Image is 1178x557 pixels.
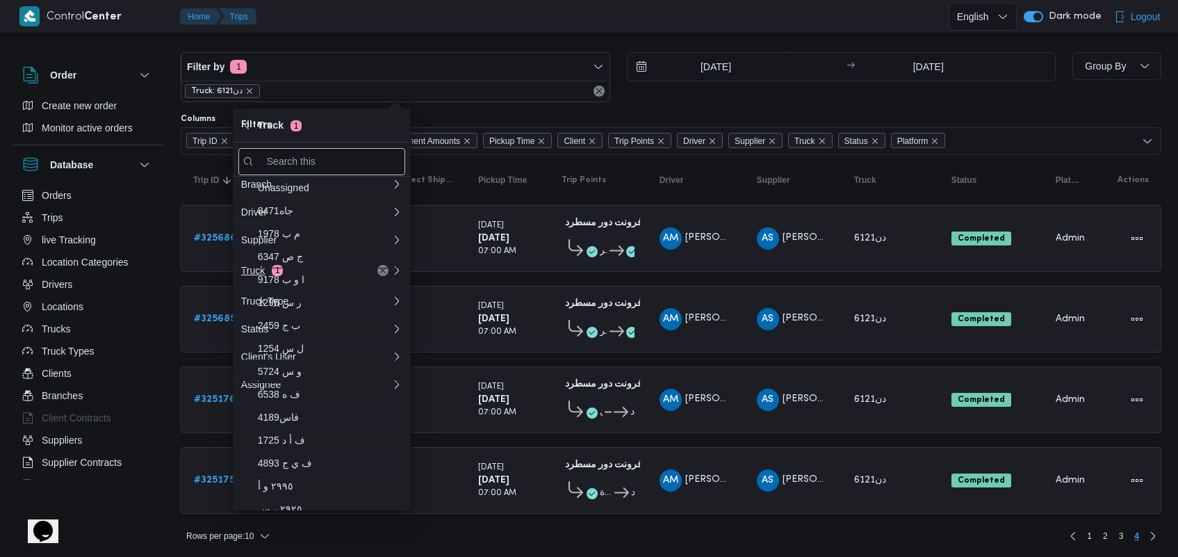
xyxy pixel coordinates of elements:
[951,474,1011,487] span: Completed
[1072,52,1161,80] button: Group By
[557,133,603,148] span: Client
[762,469,774,492] span: AS
[762,389,774,411] span: AS
[1126,469,1148,492] button: Actions
[17,362,158,385] button: Clients
[794,134,815,149] span: Truck
[854,314,886,323] span: دن6121
[951,175,977,186] span: Status
[42,410,111,426] span: Client Contracts
[219,8,256,25] button: Trips
[600,404,602,421] span: قسم المعادي
[663,308,678,330] span: AM
[489,134,534,149] span: Pickup Time
[891,133,946,148] span: Platform
[1118,175,1149,186] span: Actions
[478,234,509,243] b: [DATE]
[735,134,765,149] span: Supplier
[478,314,509,323] b: [DATE]
[757,227,779,250] div: Alaioah Sraj Aldin Alaioah Muhammad
[220,137,229,145] button: Remove Trip ID from selection in this group
[17,318,158,340] button: Trucks
[783,394,944,403] span: [PERSON_NAME] [PERSON_NAME]
[660,469,682,492] div: Ahmad Muhammad Abadallah Arafah Aljohri
[1131,8,1161,25] span: Logout
[728,133,783,148] span: Supplier
[191,85,243,97] span: Truck: دن6121
[663,469,678,492] span: AM
[654,169,737,191] button: Driver
[614,134,654,149] span: Trip Points
[14,501,58,543] iframe: chat widget
[42,365,72,382] span: Clients
[42,454,122,471] span: Supplier Contracts
[660,308,682,330] div: Ahmad Muhammad Abadallah Arafah Aljohri
[854,234,886,243] span: دن6121
[17,296,158,318] button: Locations
[181,53,610,81] button: Filter by1 active filters
[181,528,276,544] button: Rows per page:10
[11,184,164,485] div: Database
[245,87,254,95] button: remove selected entity
[194,391,236,408] a: #325176
[356,133,477,148] span: Collect Shipment Amounts
[751,169,835,191] button: Supplier
[194,230,236,247] a: #325686
[478,248,516,255] small: 07:00 AM
[757,469,779,492] div: Alaioah Sraj Aldin Alaioah Muhammad
[42,232,96,248] span: live Tracking
[677,133,723,148] span: Driver
[1113,528,1129,544] a: Page 3 of 4
[194,234,236,243] b: # 325686
[17,251,158,273] button: Location Categories
[931,137,939,145] button: Remove Platform from selection in this group
[17,429,158,451] button: Suppliers
[600,485,612,501] span: قسم أول القاهرة الجديدة
[871,137,879,145] button: Remove Status from selection in this group
[478,395,509,404] b: [DATE]
[630,404,635,421] span: فرونت دور مسطرد
[1145,528,1161,544] button: Next page
[685,475,846,484] span: [PERSON_NAME] [PERSON_NAME]
[565,460,642,469] b: فرونت دور مسطرد
[1129,528,1145,544] button: Page 4 of 4
[194,395,236,404] b: # 325176
[1126,389,1148,411] button: Actions
[473,169,542,191] button: Pickup Time
[768,137,776,145] button: Remove Supplier from selection in this group
[17,451,158,474] button: Supplier Contracts
[762,308,774,330] span: AS
[22,156,153,173] button: Database
[897,134,929,149] span: Platform
[608,133,671,148] span: Trip Points
[1081,528,1097,544] a: Page 1 of 4
[395,175,453,186] span: Collect Shipment Amounts
[854,175,876,186] span: Truck
[230,60,247,74] span: 1 active filters
[562,175,606,186] span: Trip Points
[1065,528,1081,544] a: Previous page, 3
[708,137,717,145] button: Remove Driver from selection in this group
[50,156,93,173] h3: Database
[846,62,855,72] div: →
[194,472,235,489] a: #325175
[42,343,94,360] span: Truck Types
[591,83,607,99] button: Remove
[194,476,235,485] b: # 325175
[1056,175,1079,186] span: Platform
[565,218,642,227] b: فرونت دور مسطرد
[1119,528,1124,544] span: 3
[478,222,504,229] small: [DATE]
[685,233,846,242] span: [PERSON_NAME] [PERSON_NAME]
[463,137,471,145] button: Remove Collect Shipment Amounts from selection in this group
[854,395,886,404] span: دن6121
[838,133,885,148] span: Status
[564,134,585,149] span: Client
[628,53,785,81] input: Press the down key to open a popover containing a calendar.
[17,95,158,117] button: Create new order
[565,299,642,308] b: فرونت دور مسطرد
[19,6,40,26] img: X8yXhbKr1z7QwAAAABJRU5ErkJggg==
[222,175,233,186] svg: Sorted in descending order
[180,8,222,25] button: Home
